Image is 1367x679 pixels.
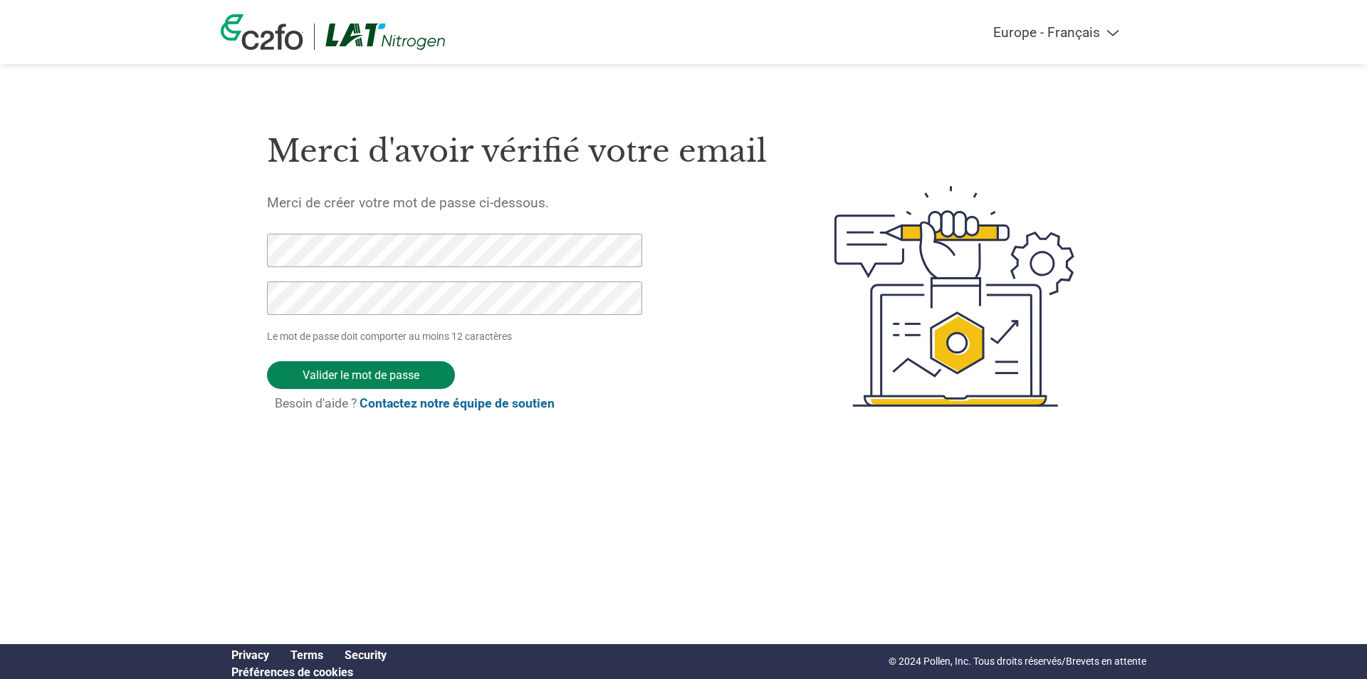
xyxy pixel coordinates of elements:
[231,665,353,679] a: Cookie Preferences, opens a dedicated popup modal window
[325,24,445,50] img: LAT Nitrogen
[345,648,387,662] a: Security
[221,14,303,50] img: c2fo logo
[809,108,1101,485] img: create-password
[267,361,455,389] input: Valider le mot de passe
[267,128,767,175] h1: Merci d'avoir vérifié votre email
[231,648,269,662] a: Privacy
[267,329,647,344] p: Le mot de passe doit comporter au moins 12 caractères
[290,648,323,662] a: Terms
[221,665,397,679] div: Open Cookie Preferences Modal
[267,195,767,211] h5: Merci de créer votre mot de passe ci-dessous.
[275,396,555,410] span: Besoin d'aide ?
[889,654,1146,669] p: © 2024 Pollen, Inc. Tous droits réservés/Brevets en attente
[360,396,555,410] a: Contactez notre équipe de soutien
